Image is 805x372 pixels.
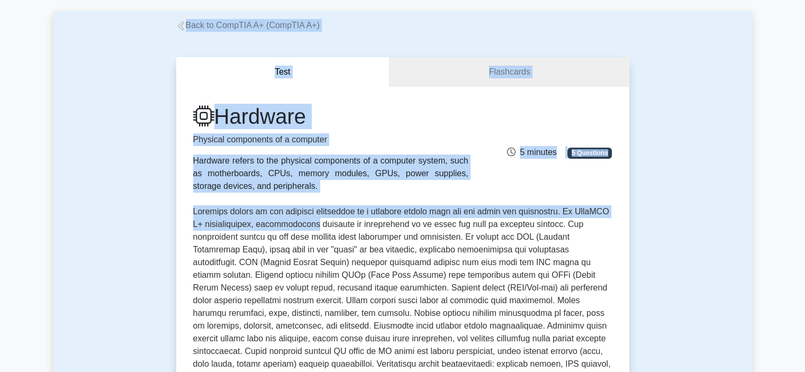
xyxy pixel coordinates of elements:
span: 5 minutes [507,148,556,157]
p: Physical components of a computer [193,133,468,146]
div: Hardware refers to the physical components of a computer system, such as motherboards, CPUs, memo... [193,155,468,193]
span: 5 Questions [567,148,612,158]
a: Back to CompTIA A+ (CompTIA A+) [176,21,320,30]
h1: Hardware [193,104,468,129]
button: Test [176,57,390,87]
a: Flashcards [390,57,629,87]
